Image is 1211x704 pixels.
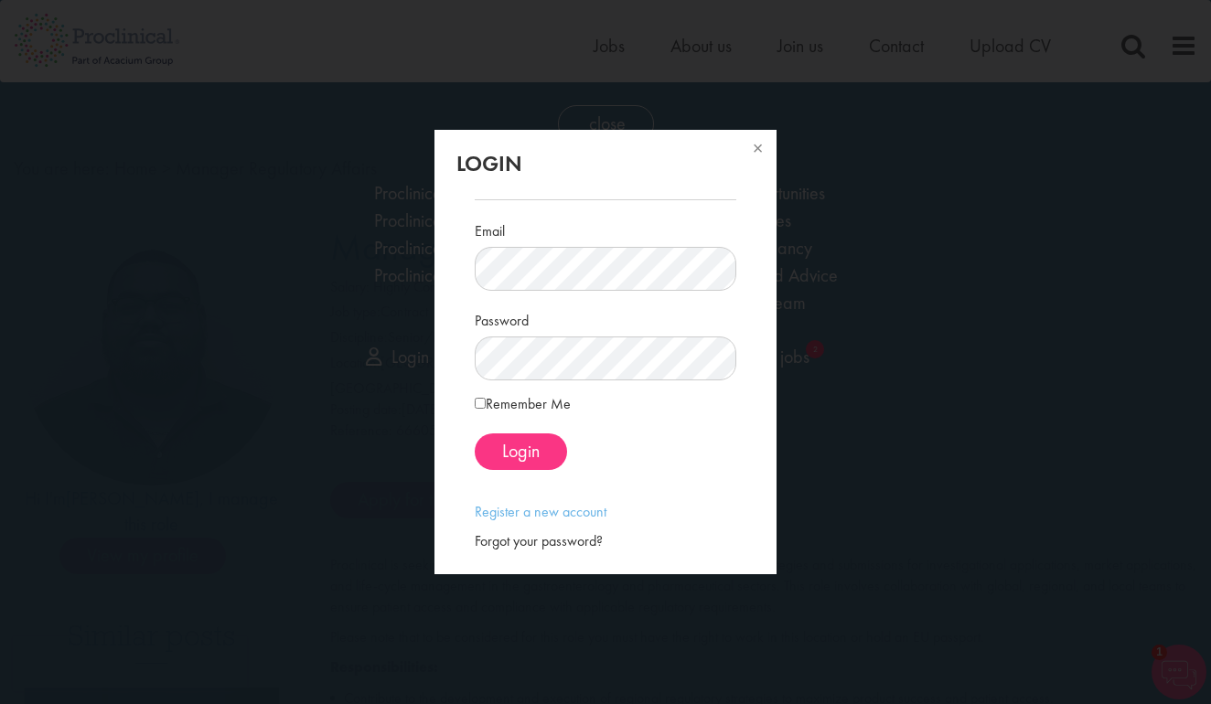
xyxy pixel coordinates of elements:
span: Login [502,439,540,463]
h2: Login [456,152,754,176]
button: Login [475,433,567,470]
label: Remember Me [475,394,571,415]
input: Remember Me [475,398,486,409]
label: Password [475,304,529,332]
label: Email [475,215,505,242]
a: Register a new account [475,502,606,521]
div: Forgot your password? [475,531,735,552]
